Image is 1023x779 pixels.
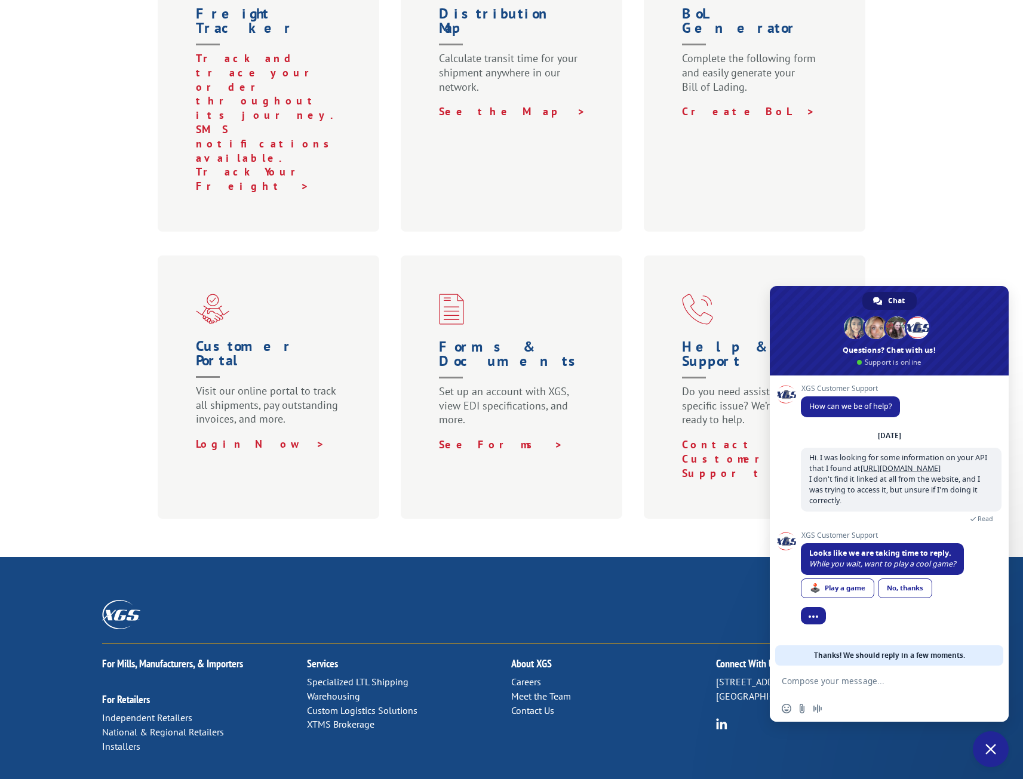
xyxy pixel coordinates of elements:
[511,704,554,716] a: Contact Us
[810,583,821,593] span: 🕹️
[978,515,993,523] span: Read
[102,726,224,738] a: National & Regional Retailers
[196,51,346,165] p: Track and trace your order throughout its journey. SMS notifications available.
[682,51,832,104] p: Complete the following form and easily generate your Bill of Lading.
[782,704,791,713] span: Insert an emoji
[439,7,589,51] h1: Distribution Map
[716,658,921,675] h2: Connect With Us
[196,384,346,437] p: Visit our online portal to track all shipments, pay outstanding invoices, and more.
[809,452,987,506] span: Hi. I was looking for some information on your API that I found at I don't find it linked at all ...
[809,548,951,558] span: Looks like we are taking time to reply.
[439,51,589,104] p: Calculate transit time for your shipment anywhere in our network.
[782,676,970,686] textarea: Compose your message...
[797,704,807,713] span: Send a file
[439,294,464,325] img: xgs-icon-credit-financing-forms-red
[682,340,832,384] h1: Help & Support
[682,294,713,325] img: xgs-icon-help-and-support-red
[307,704,417,716] a: Custom Logistics Solutions
[888,292,905,310] span: Chat
[682,104,815,118] a: Create BoL >
[973,731,1009,767] div: Close chat
[716,675,921,704] p: [STREET_ADDRESS] [GEOGRAPHIC_DATA], [US_STATE] 37421
[102,692,150,706] a: For Retailers
[196,437,325,451] a: Login Now >
[196,7,346,51] h1: Freight Tracker
[439,438,563,451] a: See Forms >
[196,339,346,384] h1: Customer Portal
[307,657,338,670] a: Services
[307,718,374,730] a: XTMS Brokerage
[102,740,140,752] a: Installers
[814,645,965,666] span: Thanks! We should reply in a few moments.
[809,401,892,411] span: How can we be of help?
[102,600,140,629] img: XGS_Logos_ALL_2024_All_White
[307,690,360,702] a: Warehousing
[716,718,727,729] img: group-6
[813,704,822,713] span: Audio message
[439,104,586,118] a: See the Map >
[682,7,832,51] h1: BoL Generator
[511,676,541,688] a: Careers
[682,384,832,438] p: Do you need assistance with a specific issue? We’re here and ready to help.
[439,340,589,384] h1: Forms & Documents
[801,531,964,540] span: XGS Customer Support
[439,384,589,438] p: Set up an account with XGS, view EDI specifications, and more.
[878,432,901,439] div: [DATE]
[801,578,874,598] div: Play a game
[102,657,243,670] a: For Mills, Manufacturers, & Importers
[861,463,941,473] a: [URL][DOMAIN_NAME]
[196,294,229,324] img: xgs-icon-partner-red (1)
[102,712,192,723] a: Independent Retailers
[196,165,312,193] a: Track Your Freight >
[809,559,956,569] span: While you wait, want to play a cool game?
[682,438,789,480] a: Contact Customer Support >
[511,690,571,702] a: Meet the Team
[307,676,408,688] a: Specialized LTL Shipping
[801,384,900,393] span: XGS Customer Support
[878,578,932,598] div: No, thanks
[511,657,552,670] a: About XGS
[862,292,917,310] div: Chat
[196,7,346,165] a: Freight Tracker Track and trace your order throughout its journey. SMS notifications available.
